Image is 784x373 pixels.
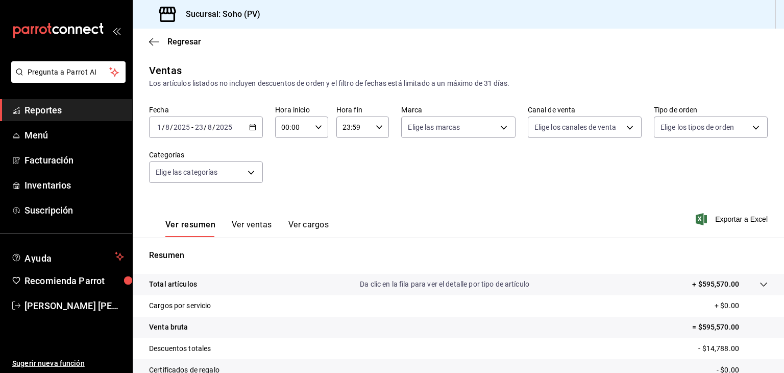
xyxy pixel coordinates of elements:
[149,300,211,311] p: Cargos por servicio
[698,213,768,225] button: Exportar a Excel
[157,123,162,131] input: --
[167,37,201,46] span: Regresar
[692,322,768,333] p: = $595,570.00
[165,123,170,131] input: --
[149,151,263,158] label: Categorías
[173,123,190,131] input: ----
[401,106,515,113] label: Marca
[24,178,124,192] span: Inventarios
[275,106,328,113] label: Hora inicio
[212,123,215,131] span: /
[149,322,188,333] p: Venta bruta
[24,128,124,142] span: Menú
[11,61,126,83] button: Pregunta a Parrot AI
[12,358,124,369] span: Sugerir nueva función
[24,250,111,263] span: Ayuda
[178,8,261,20] h3: Sucursal: Soho (PV)
[215,123,233,131] input: ----
[654,106,768,113] label: Tipo de orden
[149,78,768,89] div: Los artículos listados no incluyen descuentos de orden y el filtro de fechas está limitado a un m...
[534,122,616,132] span: Elige los canales de venta
[149,37,201,46] button: Regresar
[24,299,124,313] span: [PERSON_NAME] [PERSON_NAME]
[112,27,120,35] button: open_drawer_menu
[692,279,739,290] p: + $595,570.00
[24,153,124,167] span: Facturación
[528,106,642,113] label: Canal de venta
[207,123,212,131] input: --
[170,123,173,131] span: /
[232,220,272,237] button: Ver ventas
[24,103,124,117] span: Reportes
[165,220,215,237] button: Ver resumen
[149,279,197,290] p: Total artículos
[698,343,768,354] p: - $14,788.00
[360,279,529,290] p: Da clic en la fila para ver el detalle por tipo de artículo
[165,220,329,237] div: navigation tabs
[194,123,204,131] input: --
[149,249,768,262] p: Resumen
[24,203,124,217] span: Suscripción
[715,300,768,311] p: + $0.00
[162,123,165,131] span: /
[24,274,124,288] span: Recomienda Parrot
[204,123,207,131] span: /
[408,122,460,132] span: Elige las marcas
[149,343,211,354] p: Descuentos totales
[156,167,218,177] span: Elige las categorías
[149,106,263,113] label: Fecha
[191,123,193,131] span: -
[149,63,182,78] div: Ventas
[336,106,389,113] label: Hora fin
[28,67,110,78] span: Pregunta a Parrot AI
[288,220,329,237] button: Ver cargos
[7,74,126,85] a: Pregunta a Parrot AI
[660,122,734,132] span: Elige los tipos de orden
